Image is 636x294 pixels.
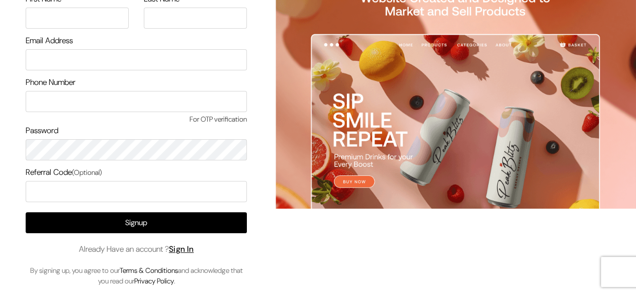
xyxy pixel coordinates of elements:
[26,212,247,233] button: Signup
[26,76,75,88] label: Phone Number
[72,168,102,177] span: (Optional)
[79,243,194,255] span: Already Have an account ?
[134,276,174,285] a: Privacy Policy
[26,114,247,125] span: For OTP verification
[26,265,247,286] p: By signing up, you agree to our and acknowledge that you read our .
[169,244,194,254] a: Sign In
[26,166,102,178] label: Referral Code
[26,35,73,47] label: Email Address
[26,125,58,137] label: Password
[120,266,178,275] a: Terms & Conditions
